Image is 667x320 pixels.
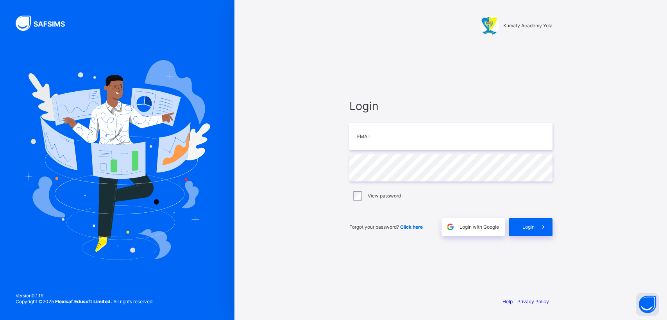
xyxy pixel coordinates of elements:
[503,23,553,28] span: Kumaty Academy Yola
[55,299,112,304] strong: Flexisaf Edusoft Limited.
[460,224,499,230] span: Login with Google
[16,16,74,31] img: SAFSIMS Logo
[400,224,423,230] a: Click here
[522,224,535,230] span: Login
[502,299,513,304] a: Help
[16,293,154,299] span: Version 0.1.19
[349,224,423,230] span: Forgot your password?
[16,299,154,304] span: Copyright © 2025 All rights reserved.
[446,222,455,231] img: google.396cfc9801f0270233282035f929180a.svg
[368,193,401,199] label: View password
[517,299,549,304] a: Privacy Policy
[349,99,553,113] span: Login
[24,60,210,260] img: Hero Image
[636,293,659,316] button: Open asap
